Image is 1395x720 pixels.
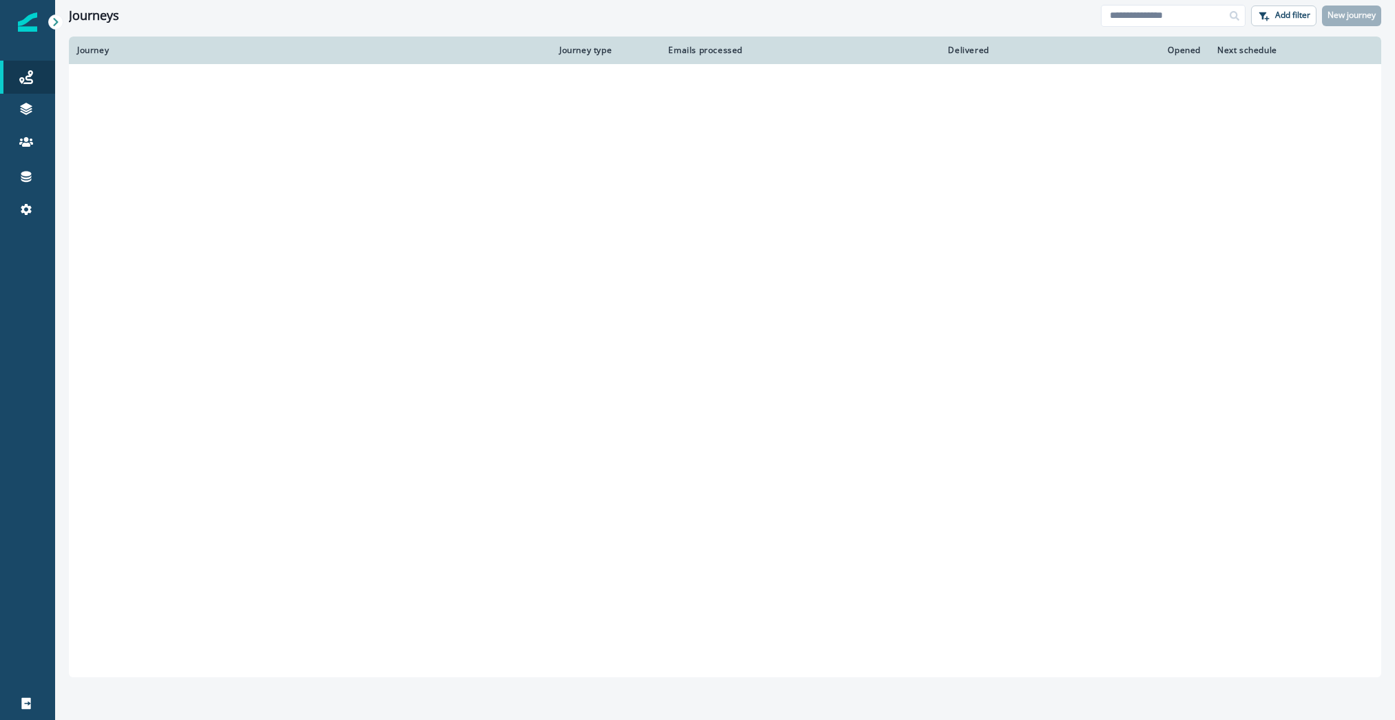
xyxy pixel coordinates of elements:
[1006,45,1201,56] div: Opened
[1322,6,1381,26] button: New journey
[559,45,646,56] div: Journey type
[1275,10,1310,20] p: Add filter
[663,45,743,56] div: Emails processed
[69,8,119,23] h1: Journeys
[1251,6,1316,26] button: Add filter
[18,12,37,32] img: Inflection
[1327,10,1376,20] p: New journey
[759,45,989,56] div: Delivered
[77,45,543,56] div: Journey
[1217,45,1339,56] div: Next schedule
